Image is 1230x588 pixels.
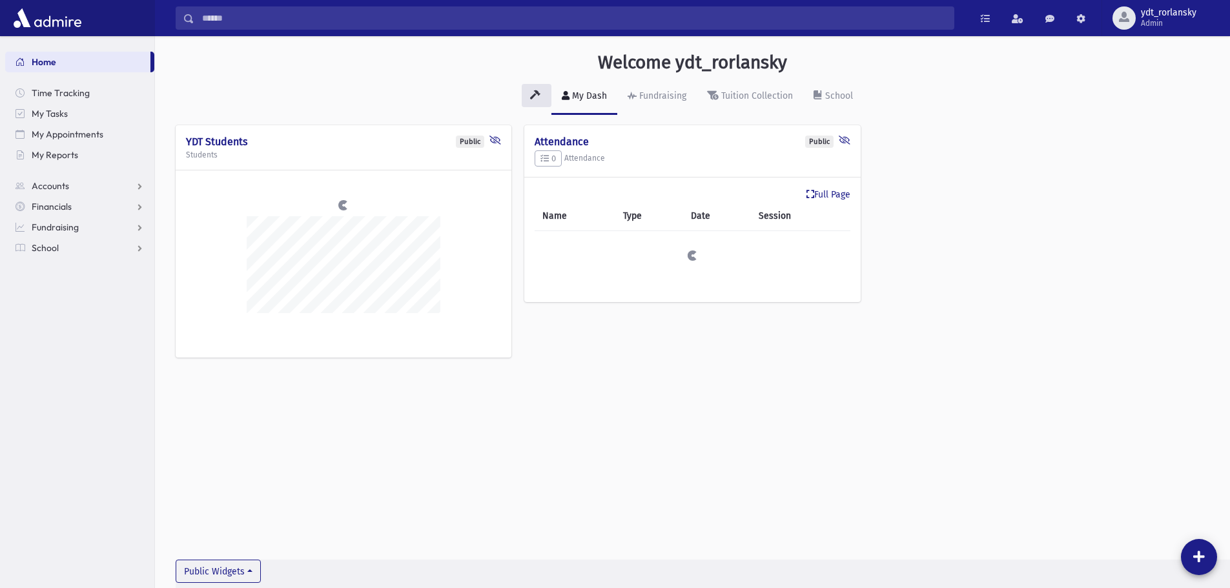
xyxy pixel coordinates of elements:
a: Time Tracking [5,83,154,103]
span: Time Tracking [32,87,90,99]
a: Tuition Collection [697,79,803,115]
div: Public [456,136,484,148]
th: Name [535,201,615,231]
h4: Attendance [535,136,850,148]
div: School [823,90,853,101]
div: Tuition Collection [719,90,793,101]
a: School [5,238,154,258]
span: Accounts [32,180,69,192]
a: School [803,79,863,115]
div: Fundraising [637,90,686,101]
a: My Appointments [5,124,154,145]
th: Session [751,201,850,231]
button: Public Widgets [176,560,261,583]
span: School [32,242,59,254]
span: My Appointments [32,128,103,140]
input: Search [194,6,954,30]
span: 0 [540,154,556,163]
img: AdmirePro [10,5,85,31]
h4: YDT Students [186,136,501,148]
a: Fundraising [617,79,697,115]
span: My Reports [32,149,78,161]
span: Home [32,56,56,68]
span: ydt_rorlansky [1141,8,1196,18]
a: My Dash [551,79,617,115]
h5: Attendance [535,150,850,167]
a: Fundraising [5,217,154,238]
button: 0 [535,150,562,167]
span: Admin [1141,18,1196,28]
div: Public [805,136,834,148]
a: My Reports [5,145,154,165]
a: Accounts [5,176,154,196]
a: Financials [5,196,154,217]
h3: Welcome ydt_rorlansky [598,52,787,74]
span: Financials [32,201,72,212]
h5: Students [186,150,501,159]
a: Full Page [806,188,850,201]
a: My Tasks [5,103,154,124]
th: Type [615,201,684,231]
th: Date [683,201,750,231]
div: My Dash [569,90,607,101]
span: Fundraising [32,221,79,233]
a: Home [5,52,150,72]
span: My Tasks [32,108,68,119]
